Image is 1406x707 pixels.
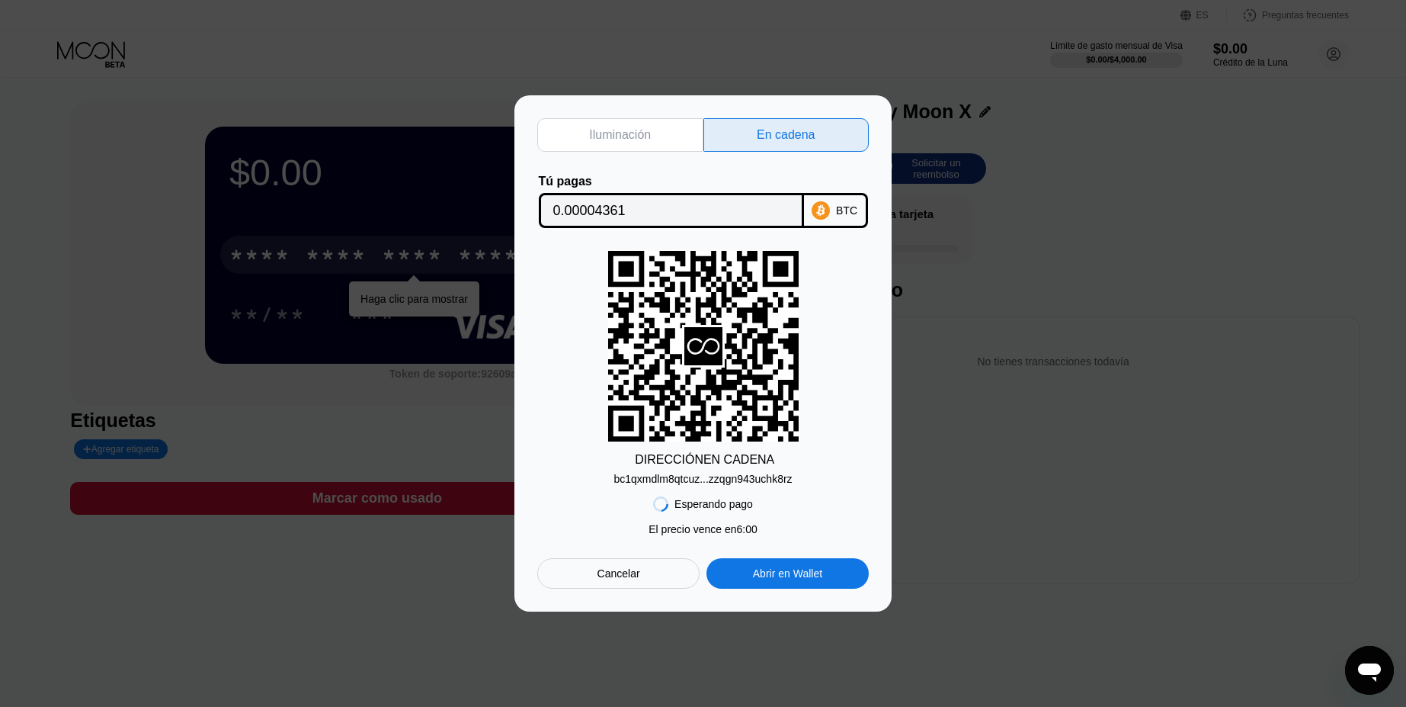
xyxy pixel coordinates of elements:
font: DIRECCIÓN [635,453,703,466]
font: Cancelar [597,567,640,580]
font: En cadena [757,128,815,141]
font: Abrir en Wallet [753,567,822,580]
div: Iluminación [537,118,703,152]
font: bc1qxmdlm8qtcuz...zzqgn943uchk8rz [613,473,792,485]
div: Tú pagasBTC [537,175,869,228]
div: bc1qxmdlm8qtcuz...zzqgn943uchk8rz [613,467,792,485]
font: Iluminación [589,128,651,141]
font: BTC [836,204,857,217]
div: Cancelar [537,558,700,589]
font: 6:00 [736,523,757,535]
div: Abrir en Wallet [706,558,869,589]
font: Esperando pago [674,498,753,510]
font: Tú pagas [539,175,592,188]
iframe: Botón para iniciar la ventana de mensajería [1345,646,1394,695]
font: EN CADENA [703,453,774,466]
div: En cadena [703,118,870,152]
font: El precio vence en [649,523,736,535]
